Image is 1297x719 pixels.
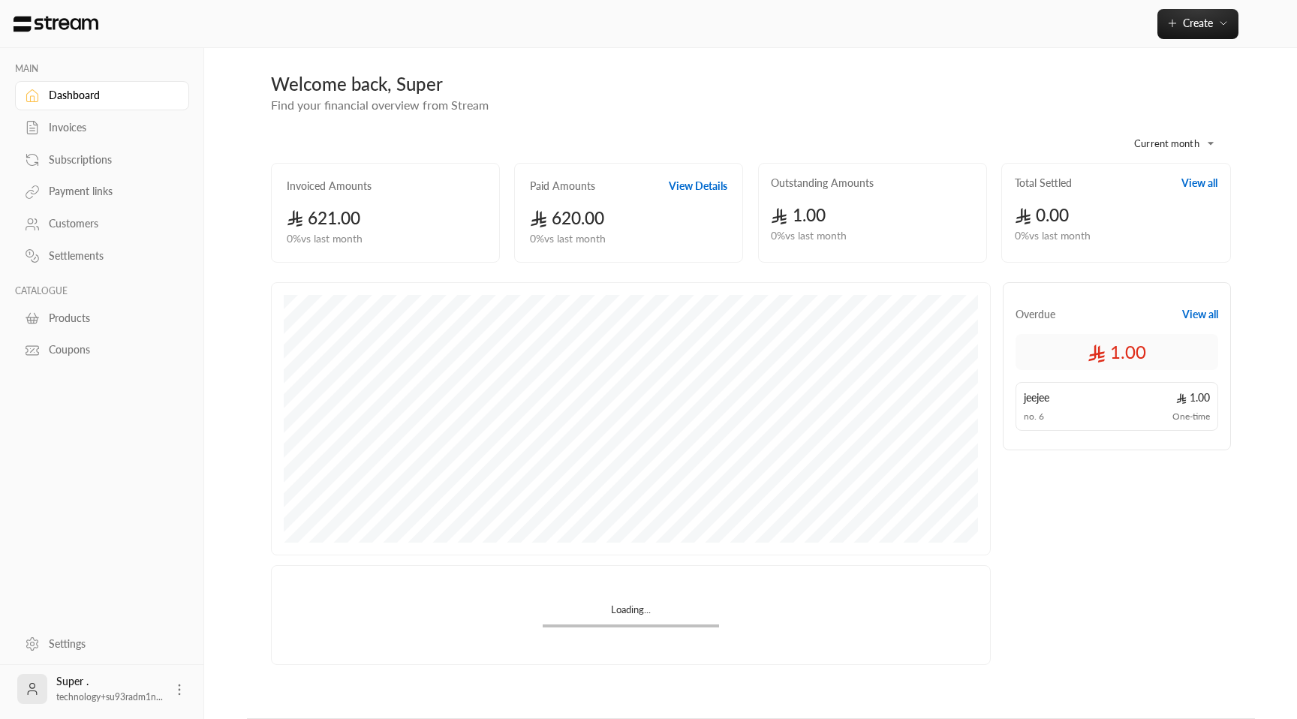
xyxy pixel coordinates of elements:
[49,216,170,231] div: Customers
[49,311,170,326] div: Products
[15,177,189,206] a: Payment links
[771,205,826,225] span: 1.00
[15,285,189,297] p: CATALOGUE
[49,636,170,651] div: Settings
[287,179,372,194] h2: Invoiced Amounts
[49,248,170,263] div: Settlements
[49,120,170,135] div: Invoices
[1015,228,1091,244] span: 0 % vs last month
[15,629,189,658] a: Settings
[771,176,874,191] h2: Outstanding Amounts
[15,63,189,75] p: MAIN
[15,242,189,271] a: Settlements
[15,209,189,239] a: Customers
[1183,17,1213,29] span: Create
[530,208,604,228] span: 620.00
[1182,307,1218,322] button: View all
[15,145,189,174] a: Subscriptions
[12,16,100,32] img: Logo
[530,231,606,247] span: 0 % vs last month
[287,208,361,228] span: 621.00
[287,231,363,247] span: 0 % vs last month
[271,98,489,112] span: Find your financial overview from Stream
[543,603,719,624] div: Loading...
[1111,124,1223,163] div: Current month
[15,113,189,143] a: Invoices
[771,228,847,244] span: 0 % vs last month
[15,303,189,332] a: Products
[1181,176,1217,191] button: View all
[1176,390,1210,405] span: 1.00
[56,691,163,702] span: technology+su93radm1n...
[49,152,170,167] div: Subscriptions
[1024,390,1049,405] span: jeejee
[1157,9,1238,39] button: Create
[56,674,163,704] div: Super .
[1015,176,1072,191] h2: Total Settled
[49,88,170,103] div: Dashboard
[49,342,170,357] div: Coupons
[669,179,727,194] button: View Details
[1016,307,1055,322] span: Overdue
[15,335,189,365] a: Coupons
[1172,411,1210,423] span: One-time
[530,179,595,194] h2: Paid Amounts
[1024,411,1044,423] span: no. 6
[1088,340,1146,364] span: 1.00
[49,184,170,199] div: Payment links
[271,72,1231,96] div: Welcome back, Super
[15,81,189,110] a: Dashboard
[1015,205,1070,225] span: 0.00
